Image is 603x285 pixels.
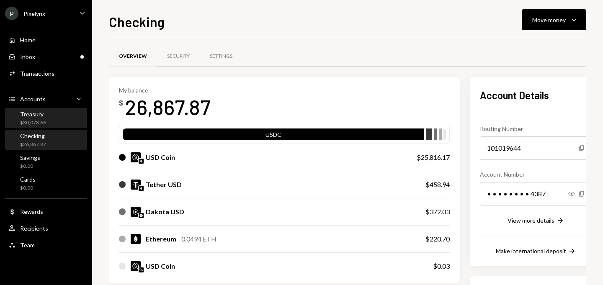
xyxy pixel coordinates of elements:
img: ETH [131,234,141,244]
a: Inbox [5,49,87,64]
div: View more details [508,217,554,224]
button: Move money [522,9,586,30]
div: • • • • • • • • 4387 [480,182,592,205]
img: polygon-mainnet [139,267,144,272]
a: Cards$0.00 [5,173,87,193]
div: Recipients [20,225,48,232]
a: Security [157,46,200,67]
div: Account Number [480,170,592,179]
a: Recipients [5,221,87,236]
div: Move money [532,15,566,24]
a: Overview [109,46,157,67]
h1: Checking [109,13,165,30]
img: base-mainnet [139,213,144,218]
div: $458.94 [425,180,450,190]
div: USD Coin [146,261,175,271]
div: $ [119,99,123,107]
a: Rewards [5,204,87,219]
a: Accounts [5,91,87,106]
div: 101019644 [480,136,592,160]
div: USD Coin [146,152,175,162]
div: 0.0494 ETH [181,234,216,244]
div: Checking [20,132,46,139]
div: Accounts [20,95,46,103]
div: Tether USD [146,180,182,190]
div: Cards [20,176,36,183]
div: Make international deposit [496,247,566,254]
div: $0.03 [433,261,450,271]
div: Routing Number [480,124,592,133]
div: Overview [119,53,147,60]
button: Make international deposit [496,247,576,256]
div: Rewards [20,208,43,215]
img: ethereum-mainnet [139,159,144,164]
div: Inbox [20,53,35,60]
div: Transactions [20,70,54,77]
div: 26,867.87 [125,94,210,120]
div: Pixelynx [23,10,45,17]
a: Team [5,237,87,252]
div: $25,816.17 [417,152,450,162]
a: Settings [200,46,242,67]
div: $0.00 [20,163,40,170]
a: Treasury$30,078.66 [5,108,87,128]
div: $0.00 [20,185,36,192]
img: USDT [131,180,141,190]
div: My balance [119,87,210,94]
div: Security [167,53,190,60]
a: Transactions [5,66,87,81]
img: USDC [131,261,141,271]
a: Home [5,32,87,47]
div: $372.03 [425,207,450,217]
a: Savings$0.00 [5,151,87,172]
div: USDC [123,130,424,142]
div: Treasury [20,110,46,118]
div: P [5,7,18,20]
div: Team [20,241,35,249]
h2: Account Details [480,88,592,102]
button: View more details [508,216,564,226]
div: Savings [20,154,40,161]
div: $26,867.87 [20,141,46,148]
div: $220.70 [425,234,450,244]
div: Dakota USD [146,207,184,217]
div: Home [20,36,36,44]
div: Settings [210,53,232,60]
div: $30,078.66 [20,119,46,126]
img: USDC [131,152,141,162]
div: Ethereum [146,234,176,244]
img: ethereum-mainnet [139,186,144,191]
img: DKUSD [131,207,141,217]
a: Checking$26,867.87 [5,130,87,150]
